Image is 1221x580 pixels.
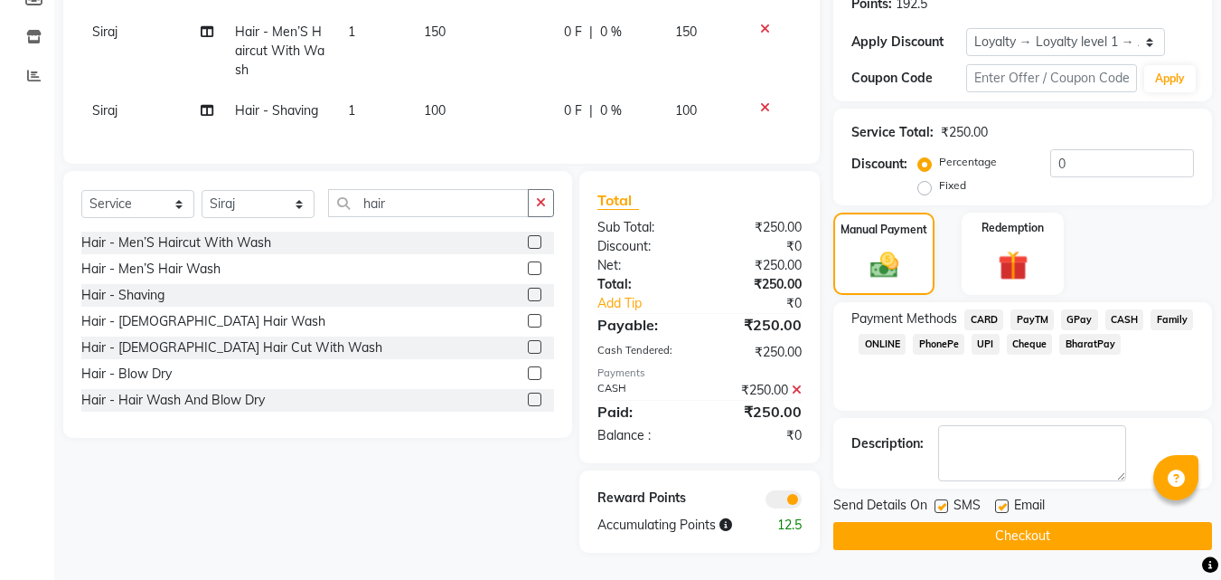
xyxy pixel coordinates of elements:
[584,426,700,445] div: Balance :
[424,102,446,119] span: 100
[584,237,700,256] div: Discount:
[964,309,1003,330] span: CARD
[1105,309,1144,330] span: CASH
[700,401,815,423] div: ₹250.00
[81,233,271,252] div: Hair - Men’S Haircut With Wash
[348,102,355,119] span: 1
[1144,65,1196,92] button: Apply
[584,275,700,294] div: Total:
[989,247,1038,284] img: _gift.svg
[1010,309,1054,330] span: PayTM
[424,24,446,40] span: 150
[81,391,265,410] div: Hair - Hair Wash And Blow Dry
[564,101,582,120] span: 0 F
[564,23,582,42] span: 0 F
[348,24,355,40] span: 1
[851,123,934,142] div: Service Total:
[597,191,639,210] span: Total
[584,489,700,509] div: Reward Points
[966,64,1137,92] input: Enter Offer / Coupon Code
[81,338,382,357] div: Hair - [DEMOGRAPHIC_DATA] Hair Cut With Wash
[92,24,117,40] span: Siraj
[235,24,324,78] span: Hair - Men’S Haircut With Wash
[851,155,907,174] div: Discount:
[1151,309,1193,330] span: Family
[81,286,164,305] div: Hair - Shaving
[1014,496,1045,518] span: Email
[833,496,927,518] span: Send Details On
[841,222,927,238] label: Manual Payment
[600,23,622,42] span: 0 %
[600,101,622,120] span: 0 %
[757,516,815,535] div: 12.5
[939,154,997,170] label: Percentage
[675,102,697,119] span: 100
[953,496,981,518] span: SMS
[700,426,815,445] div: ₹0
[589,23,593,42] span: |
[81,260,221,279] div: Hair - Men’S Hair Wash
[851,33,965,52] div: Apply Discount
[859,334,906,355] span: ONLINE
[851,69,965,88] div: Coupon Code
[939,177,966,194] label: Fixed
[941,123,988,142] div: ₹250.00
[851,434,924,453] div: Description:
[675,24,697,40] span: 150
[700,314,815,336] div: ₹250.00
[584,381,700,400] div: CASH
[700,256,815,275] div: ₹250.00
[700,343,815,362] div: ₹250.00
[851,309,957,328] span: Payment Methods
[972,334,1000,355] span: UPI
[328,189,529,217] input: Search or Scan
[584,516,757,535] div: Accumulating Points
[584,314,700,336] div: Payable:
[700,381,815,400] div: ₹250.00
[584,294,719,313] a: Add Tip
[700,237,815,256] div: ₹0
[81,312,325,331] div: Hair - [DEMOGRAPHIC_DATA] Hair Wash
[584,218,700,237] div: Sub Total:
[589,101,593,120] span: |
[1061,309,1098,330] span: GPay
[700,218,815,237] div: ₹250.00
[861,249,907,281] img: _cash.svg
[584,401,700,423] div: Paid:
[1007,334,1053,355] span: Cheque
[584,256,700,275] div: Net:
[597,366,802,381] div: Payments
[81,365,172,384] div: Hair - Blow Dry
[1059,334,1121,355] span: BharatPay
[700,275,815,294] div: ₹250.00
[235,102,318,119] span: Hair - Shaving
[913,334,964,355] span: PhonePe
[719,294,816,313] div: ₹0
[92,102,117,119] span: Siraj
[833,522,1212,550] button: Checkout
[981,220,1044,236] label: Redemption
[584,343,700,362] div: Cash Tendered:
